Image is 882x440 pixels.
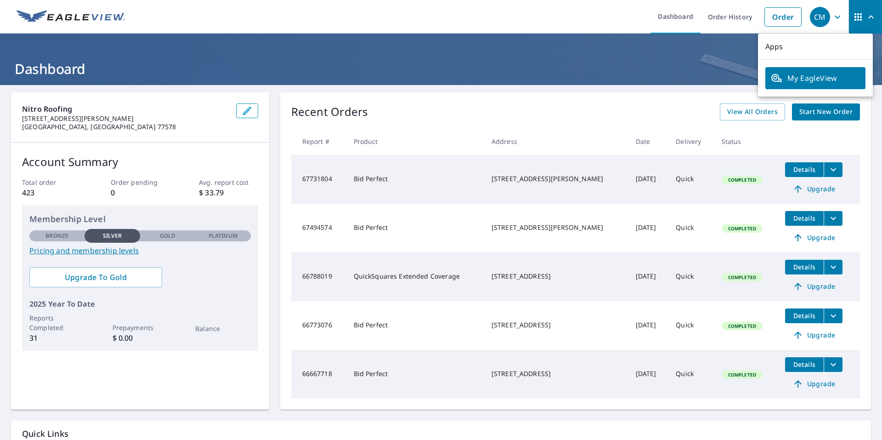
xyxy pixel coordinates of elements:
[723,274,762,280] span: Completed
[346,155,484,204] td: Bid Perfect
[111,187,170,198] p: 0
[291,204,346,252] td: 67494574
[764,7,802,27] a: Order
[785,357,824,372] button: detailsBtn-66667718
[668,155,714,204] td: Quick
[810,7,830,27] div: CM
[22,123,229,131] p: [GEOGRAPHIC_DATA], [GEOGRAPHIC_DATA] 77578
[723,371,762,378] span: Completed
[765,67,865,89] a: My EagleView
[791,360,818,369] span: Details
[22,428,860,440] p: Quick Links
[791,330,837,341] span: Upgrade
[628,350,669,399] td: [DATE]
[723,323,762,329] span: Completed
[22,154,258,170] p: Account Summary
[628,204,669,252] td: [DATE]
[113,323,168,332] p: Prepayments
[492,369,621,378] div: [STREET_ADDRESS]
[291,155,346,204] td: 67731804
[723,225,762,232] span: Completed
[346,350,484,399] td: Bid Perfect
[291,103,368,120] p: Recent Orders
[628,128,669,155] th: Date
[668,128,714,155] th: Delivery
[785,377,842,391] a: Upgrade
[785,309,824,323] button: detailsBtn-66773076
[11,59,871,78] h1: Dashboard
[291,350,346,399] td: 66667718
[113,332,168,343] p: $ 0.00
[291,128,346,155] th: Report #
[791,311,818,320] span: Details
[22,177,81,187] p: Total order
[492,223,621,232] div: [STREET_ADDRESS][PERSON_NAME]
[22,103,229,114] p: Nitro Roofing
[791,263,818,271] span: Details
[723,177,762,183] span: Completed
[29,332,85,343] p: 31
[785,230,842,245] a: Upgrade
[29,298,251,309] p: 2025 Year To Date
[824,309,842,323] button: filesDropdownBtn-66773076
[668,301,714,350] td: Quick
[199,187,258,198] p: $ 33.79
[785,328,842,343] a: Upgrade
[791,232,837,243] span: Upgrade
[195,324,250,333] p: Balance
[22,114,229,123] p: [STREET_ADDRESS][PERSON_NAME]
[785,260,824,274] button: detailsBtn-66788019
[791,214,818,223] span: Details
[791,183,837,194] span: Upgrade
[103,232,122,240] p: Silver
[792,103,860,120] a: Start New Order
[824,162,842,177] button: filesDropdownBtn-67731804
[346,128,484,155] th: Product
[492,272,621,281] div: [STREET_ADDRESS]
[720,103,785,120] a: View All Orders
[160,232,175,240] p: Gold
[791,165,818,174] span: Details
[346,252,484,301] td: QuickSquares Extended Coverage
[628,301,669,350] td: [DATE]
[727,106,778,118] span: View All Orders
[785,162,824,177] button: detailsBtn-67731804
[484,128,628,155] th: Address
[346,301,484,350] td: Bid Perfect
[824,260,842,274] button: filesDropdownBtn-66788019
[714,128,778,155] th: Status
[785,182,842,196] a: Upgrade
[628,155,669,204] td: [DATE]
[45,232,68,240] p: Bronze
[668,252,714,301] td: Quick
[111,177,170,187] p: Order pending
[29,213,251,225] p: Membership Level
[771,73,860,84] span: My EagleView
[824,211,842,226] button: filesDropdownBtn-67494574
[791,281,837,292] span: Upgrade
[824,357,842,372] button: filesDropdownBtn-66667718
[209,232,237,240] p: Platinum
[346,204,484,252] td: Bid Perfect
[791,378,837,389] span: Upgrade
[37,272,155,282] span: Upgrade To Gold
[799,106,853,118] span: Start New Order
[785,279,842,294] a: Upgrade
[291,252,346,301] td: 66788019
[785,211,824,226] button: detailsBtn-67494574
[758,34,873,60] p: Apps
[628,252,669,301] td: [DATE]
[17,10,125,24] img: EV Logo
[492,174,621,183] div: [STREET_ADDRESS][PERSON_NAME]
[199,177,258,187] p: Avg. report cost
[492,320,621,330] div: [STREET_ADDRESS]
[668,350,714,399] td: Quick
[668,204,714,252] td: Quick
[22,187,81,198] p: 423
[291,301,346,350] td: 66773076
[29,267,162,287] a: Upgrade To Gold
[29,245,251,256] a: Pricing and membership levels
[29,313,85,332] p: Reports Completed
